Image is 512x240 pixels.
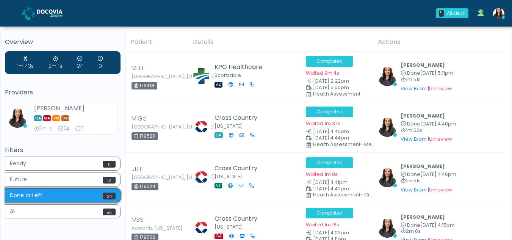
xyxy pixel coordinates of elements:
img: Viral Patel [378,168,397,187]
th: Details [188,33,373,52]
span: MHJ [132,64,144,73]
a: 0 All clear! [431,5,473,21]
div: All clear! [447,10,465,17]
th: Patient [126,33,188,52]
span: 12 [103,177,116,184]
span: 56 [103,209,116,215]
div: Health Assessment- Medical Staffing [313,142,376,147]
span: 0 [103,161,116,168]
img: Viral Patel [8,109,27,128]
span: Done [407,222,420,228]
small: 1m 51s [401,77,453,82]
small: Waited 9m 4s [306,70,339,76]
span: Completed [306,208,353,218]
span: [DATE] 4:46pm [420,171,456,177]
th: Actions [373,33,506,52]
div: 0 [439,10,444,17]
a: Unreview [429,85,452,92]
span: [DATE] 5:00pm [313,84,349,91]
span: [DATE] 4:15pm [420,222,455,228]
span: [GEOGRAPHIC_DATA] [61,115,69,121]
img: Viral Patel [378,67,397,86]
div: 2m 1s [49,55,62,70]
img: Viral Patel [493,8,504,19]
small: 1m 52s [401,128,456,133]
div: 0 [75,125,84,133]
h5: Filters [5,147,121,154]
button: Ready0 [5,157,121,171]
h5: Providers [5,89,121,96]
small: [GEOGRAPHIC_DATA], [US_STATE] [132,74,173,79]
h5: Cross Country [215,165,260,172]
div: 1m 43s [17,55,34,70]
small: [GEOGRAPHIC_DATA], [US_STATE] [132,125,173,129]
img: Viral Patel [378,219,397,238]
span: [DATE] 4:42pm [313,185,349,192]
img: Lisa Sellers [192,117,211,136]
div: 0 [98,55,103,70]
span: AZ [215,82,222,88]
span: Done [407,171,420,177]
a: View Exam [401,187,427,193]
div: 179524 [132,183,158,190]
h5: KPG Healthcare [215,64,262,71]
h5: Cross Country [215,215,261,222]
a: Docovia [22,1,75,25]
b: [PERSON_NAME] [401,214,445,220]
span: TN [52,115,60,121]
strong: [PERSON_NAME] [34,104,85,113]
span: VT [215,183,222,188]
img: Lisa Sellers [192,168,211,187]
span: GA [43,115,51,121]
span: CA [215,132,223,138]
div: Health Assessment [313,92,376,96]
img: Docovia [37,9,75,17]
div: 179523 [132,132,158,140]
span: Completed [306,107,353,117]
small: Waited 1m 37s [306,120,340,127]
small: Date Created [306,180,369,185]
small: Acworth, [US_STATE] [132,226,173,231]
b: [PERSON_NAME] [401,113,445,119]
span: GA [215,234,223,239]
span: [DATE] 4:41pm [313,179,348,185]
span: [DATE] 4:40pm [313,128,349,135]
span: [DATE] 4:48pm [420,121,456,127]
small: 2m 6s [401,229,455,234]
span: [DATE] 4:03pm [313,229,349,236]
a: Unreview [429,136,452,142]
img: Lisa Sellers [192,218,211,237]
small: Completed at [401,223,455,228]
a: Unreview [429,187,452,193]
small: Date Created [306,231,369,235]
div: Health Assessment- Cross Country [313,193,376,197]
h5: Cross Country [215,115,261,121]
button: Future12 [5,173,121,187]
div: 24 [77,55,83,70]
small: Date Created [306,129,369,134]
span: Completed [306,56,353,67]
button: All56 [5,204,121,218]
small: [US_STATE] [215,173,243,180]
span: Completed [306,157,353,168]
small: Date Created [306,79,369,84]
a: View Exam [401,136,427,142]
span: Done [407,121,420,127]
b: [PERSON_NAME] [401,62,445,68]
small: Waited 1m 18s [306,221,339,228]
div: 24 [58,125,69,133]
small: 1m 51s [401,179,456,184]
small: Waited 1m 8s [306,171,338,177]
b: [PERSON_NAME] [401,163,445,169]
span: Done [407,70,420,76]
span: [DATE] 2:22pm [313,78,349,84]
div: 2m 1s [34,125,52,133]
a: View Exam [401,85,427,92]
span: MBS [132,215,143,224]
img: Viral Patel [378,118,397,137]
small: Completed at [401,71,453,76]
small: Completed at [401,172,456,177]
span: | [428,85,452,92]
small: Completed at [401,122,456,127]
span: | [428,136,452,142]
